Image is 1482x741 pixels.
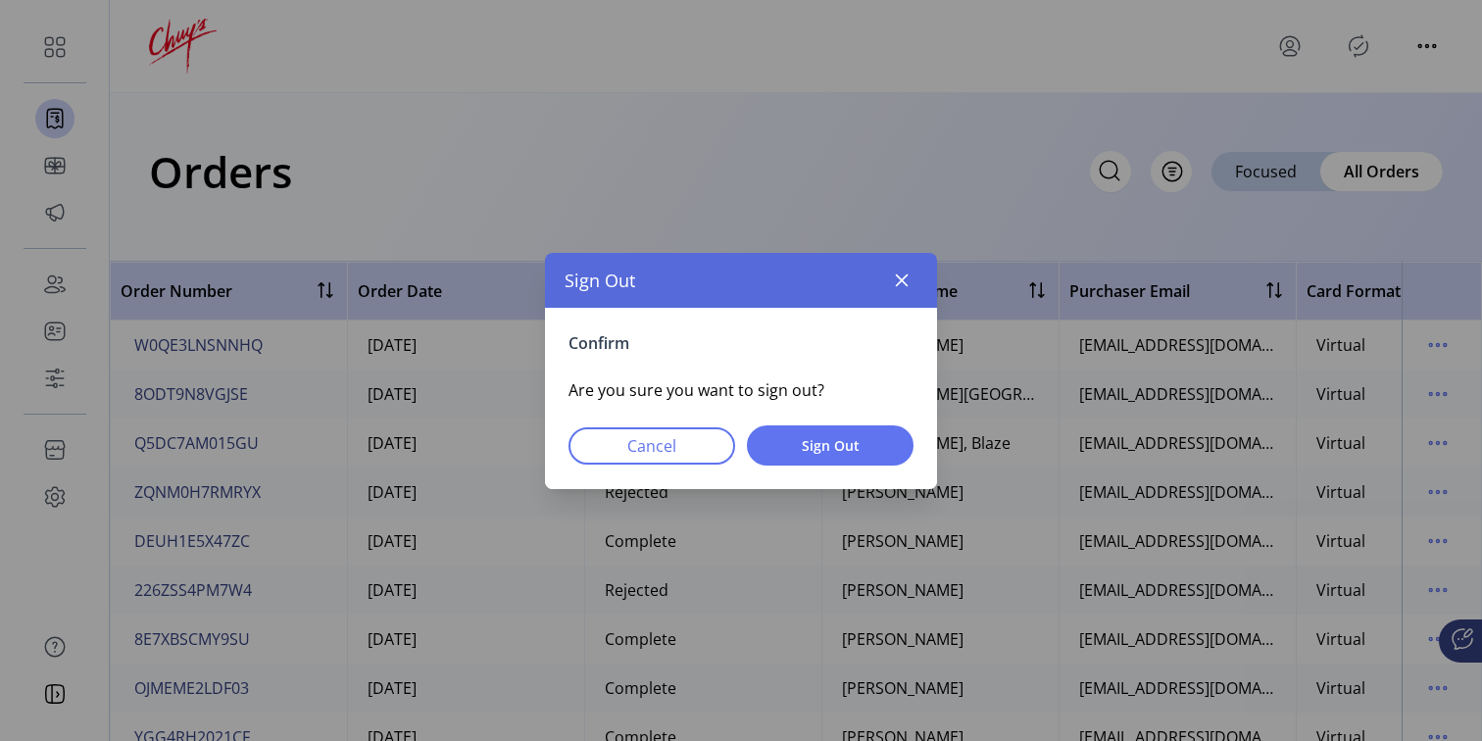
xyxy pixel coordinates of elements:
[568,331,914,355] p: Confirm
[568,426,735,464] button: Cancel
[594,433,710,457] span: Cancel
[772,435,888,456] span: Sign Out
[565,267,635,293] span: Sign Out
[568,378,914,402] p: Are you sure you want to sign out?
[747,425,914,466] button: Sign Out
